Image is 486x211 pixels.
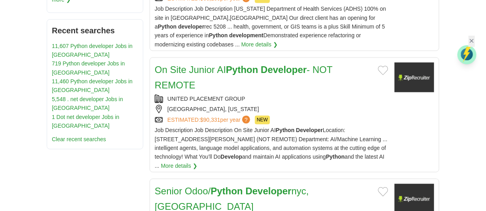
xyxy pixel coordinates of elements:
a: 11,460 Python developer Jobs in [GEOGRAPHIC_DATA] [52,78,133,93]
a: On Site Junior AIPython Developer- NOT REMOTE [155,64,332,90]
a: More details ❯ [161,161,197,170]
a: 719 Python developer Jobs in [GEOGRAPHIC_DATA] [52,60,125,75]
strong: Python [226,64,258,75]
h2: Recent searches [52,24,138,37]
a: 11,607 Python developer Jobs in [GEOGRAPHIC_DATA] [52,43,133,58]
strong: Python [158,23,177,30]
strong: Python [326,153,345,160]
strong: Python [209,32,228,38]
span: Job Description Job Description [US_STATE] Department of Health Services (ADHS) 100% on site in [... [155,6,386,48]
a: Clear recent searches [52,136,106,142]
a: 1 Dot net developer Jobs in [GEOGRAPHIC_DATA] [52,114,119,129]
strong: Developer [296,127,323,133]
strong: Python [211,186,243,196]
div: [GEOGRAPHIC_DATA], [US_STATE] [155,105,388,113]
a: More details ❯ [241,40,278,49]
span: NEW [255,115,270,124]
a: ESTIMATED:$90,331per year? [167,115,252,124]
button: Add to favorite jobs [378,65,388,75]
button: Add to favorite jobs [378,187,388,196]
span: $90,331 [200,117,220,123]
strong: Developer [261,64,307,75]
span: ? [242,115,250,123]
strong: development [229,32,263,38]
strong: developer [178,23,204,30]
strong: Develop [221,153,242,160]
img: Company logo [395,62,434,92]
strong: Developer [245,186,291,196]
div: UNITED PLACEMENT GROUP [155,94,388,103]
strong: Python [276,127,294,133]
span: Job Description Job Description On Site Junior AI Location: [STREET_ADDRESS][PERSON_NAME] (NOT RE... [155,127,387,169]
a: 5,548 . net developer Jobs in [GEOGRAPHIC_DATA] [52,96,123,111]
